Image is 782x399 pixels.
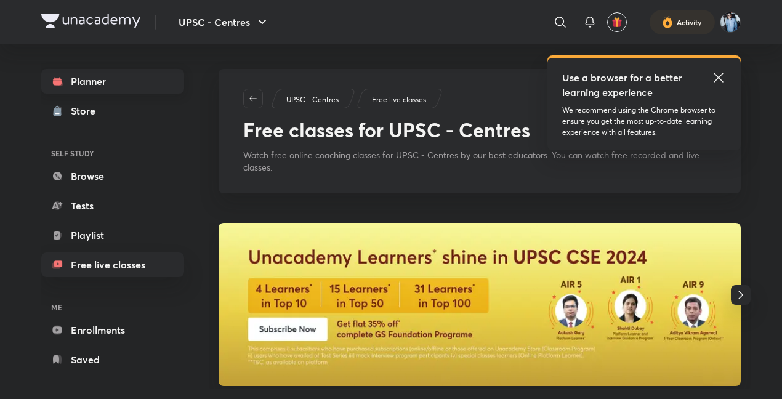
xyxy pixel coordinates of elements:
[219,223,741,388] a: banner
[41,14,140,28] img: Company Logo
[41,14,140,31] a: Company Logo
[41,252,184,277] a: Free live classes
[41,99,184,123] a: Store
[41,193,184,218] a: Tests
[41,297,184,318] h6: ME
[41,164,184,188] a: Browse
[370,94,429,105] a: Free live classes
[720,12,741,33] img: Shipu
[372,94,426,105] p: Free live classes
[219,223,741,386] img: banner
[41,347,184,372] a: Saved
[243,149,716,174] p: Watch free online coaching classes for UPSC - Centres by our best educators. You can watch free r...
[171,10,277,34] button: UPSC - Centres
[662,15,673,30] img: activity
[243,118,530,142] h1: Free classes for UPSC - Centres
[562,70,685,100] h5: Use a browser for a better learning experience
[611,17,623,28] img: avatar
[71,103,103,118] div: Store
[284,94,341,105] a: UPSC - Centres
[41,69,184,94] a: Planner
[607,12,627,32] button: avatar
[286,94,339,105] p: UPSC - Centres
[41,318,184,342] a: Enrollments
[41,143,184,164] h6: SELF STUDY
[41,223,184,248] a: Playlist
[562,105,726,138] p: We recommend using the Chrome browser to ensure you get the most up-to-date learning experience w...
